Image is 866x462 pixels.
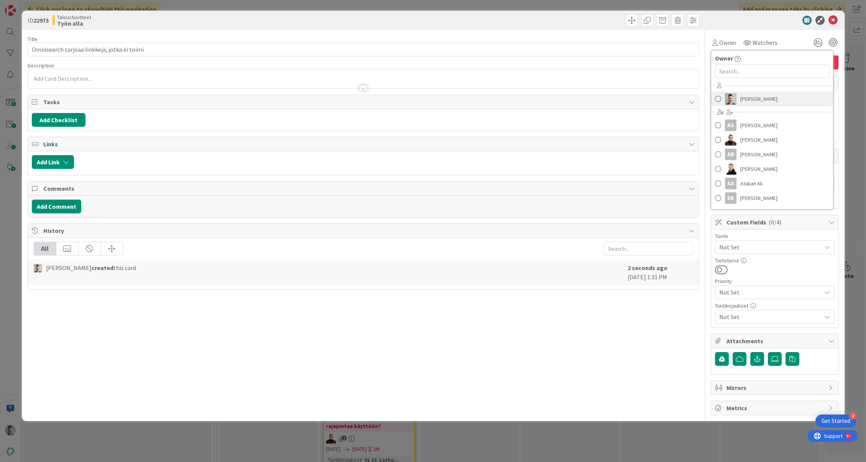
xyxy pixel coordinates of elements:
a: AA[PERSON_NAME] [711,133,833,147]
input: Search... [715,64,829,78]
span: Not Set [719,287,817,298]
div: Open Get Started checklist, remaining modules: 4 [815,414,856,428]
img: AA [725,134,736,146]
label: Title [28,36,38,43]
span: [PERSON_NAME] [740,134,777,146]
div: AA [725,178,736,189]
b: 2 seconds ago [628,264,668,272]
span: Description [28,62,54,69]
div: All [34,242,56,255]
b: Työn alla [57,20,91,26]
input: Search... [604,242,693,256]
span: Mirrors [727,383,825,392]
div: [DATE] 1:31 PM [628,263,693,282]
a: TN[PERSON_NAME] [711,92,833,106]
a: ER[PERSON_NAME] [711,191,833,205]
span: Custom Fields [727,218,825,227]
span: Taloustuotteet [57,14,91,20]
input: type card name here... [28,43,699,56]
span: Atakan Ak [740,178,763,189]
div: Tietoturva [715,258,835,263]
span: Not Set [719,242,817,252]
div: Tuote [715,233,835,239]
span: Watchers [753,38,777,47]
span: Not Set [719,311,817,322]
div: AS [725,120,736,131]
span: [PERSON_NAME] [740,163,777,175]
img: AN [725,163,736,175]
button: Add Comment [32,200,81,213]
span: Metrics [727,403,825,413]
span: ID [28,16,49,25]
span: [PERSON_NAME] [740,149,777,160]
div: Get Started [822,417,850,425]
span: [PERSON_NAME] [740,120,777,131]
div: Tuntikirjaukset [715,303,835,308]
span: [PERSON_NAME] [740,93,777,105]
a: AAAtakan Ak [711,176,833,191]
b: 22973 [33,16,49,24]
button: Add Checklist [32,113,85,127]
span: Attachments [727,336,825,346]
img: TN [34,264,42,272]
span: [PERSON_NAME] [740,192,777,204]
div: 4 [850,413,856,419]
a: AN[PERSON_NAME] [711,162,833,176]
div: 9+ [39,3,43,9]
a: HP[PERSON_NAME] [711,205,833,220]
div: AR [725,149,736,160]
span: Support [16,1,35,10]
span: History [43,226,685,235]
div: ER [725,192,736,204]
b: created [92,264,113,272]
span: Owner [715,54,733,63]
img: TN [725,93,736,105]
span: [PERSON_NAME] this card [46,263,136,272]
button: Add Link [32,155,74,169]
span: ( 0/4 ) [769,218,781,226]
div: Priority [715,279,835,284]
span: Tasks [43,97,685,106]
span: Comments [43,184,685,193]
span: Links [43,139,685,149]
span: Owner [719,38,736,47]
a: AR[PERSON_NAME] [711,147,833,162]
a: AS[PERSON_NAME] [711,118,833,133]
